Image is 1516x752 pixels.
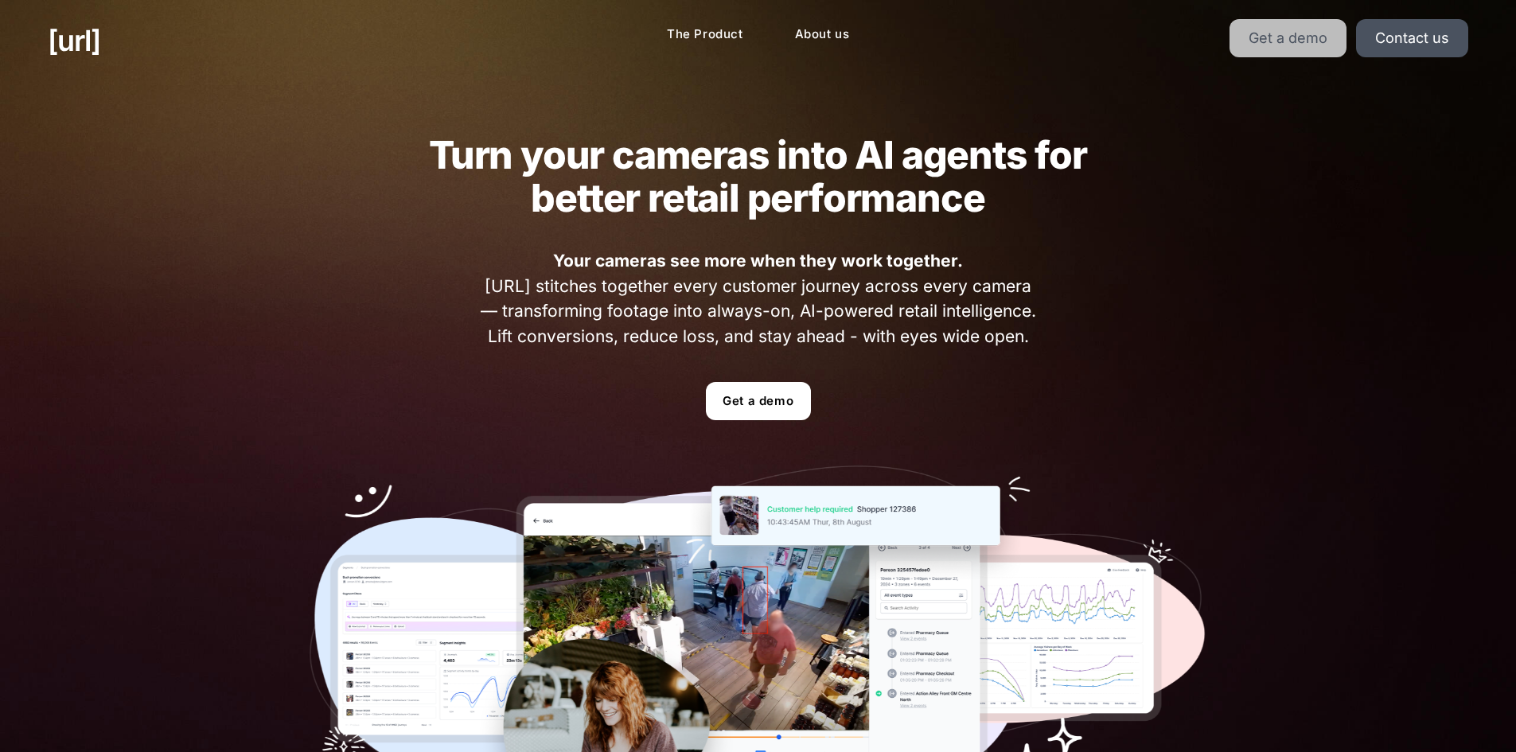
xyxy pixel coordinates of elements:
[553,251,963,271] strong: Your cameras see more when they work together.
[1230,19,1346,57] a: Get a demo
[706,382,811,420] a: Get a demo
[782,19,863,50] a: About us
[475,248,1041,349] span: [URL] stitches together every customer journey across every camera — transforming footage into al...
[48,19,100,62] a: [URL]
[1356,19,1468,57] a: Contact us
[398,134,1119,220] h2: Turn your cameras into AI agents for better retail performance
[654,19,756,50] a: The Product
